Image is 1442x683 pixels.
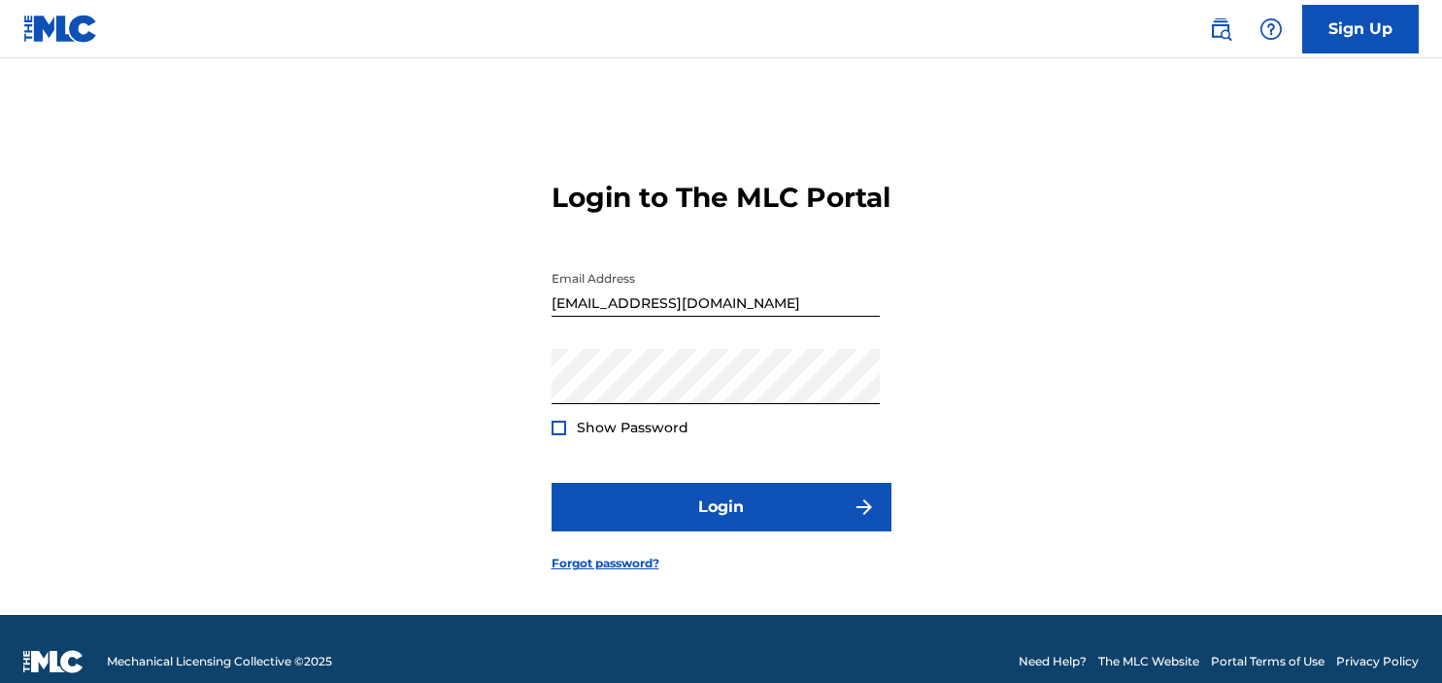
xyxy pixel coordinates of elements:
[552,555,659,572] a: Forgot password?
[1201,10,1240,49] a: Public Search
[23,15,98,43] img: MLC Logo
[1252,10,1291,49] div: Help
[552,483,891,531] button: Login
[1209,17,1232,41] img: search
[552,181,890,215] h3: Login to The MLC Portal
[1019,653,1087,670] a: Need Help?
[107,653,332,670] span: Mechanical Licensing Collective © 2025
[1211,653,1325,670] a: Portal Terms of Use
[23,650,84,673] img: logo
[1098,653,1199,670] a: The MLC Website
[1259,17,1283,41] img: help
[577,419,688,436] span: Show Password
[853,495,876,519] img: f7272a7cc735f4ea7f67.svg
[1302,5,1419,53] a: Sign Up
[1336,653,1419,670] a: Privacy Policy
